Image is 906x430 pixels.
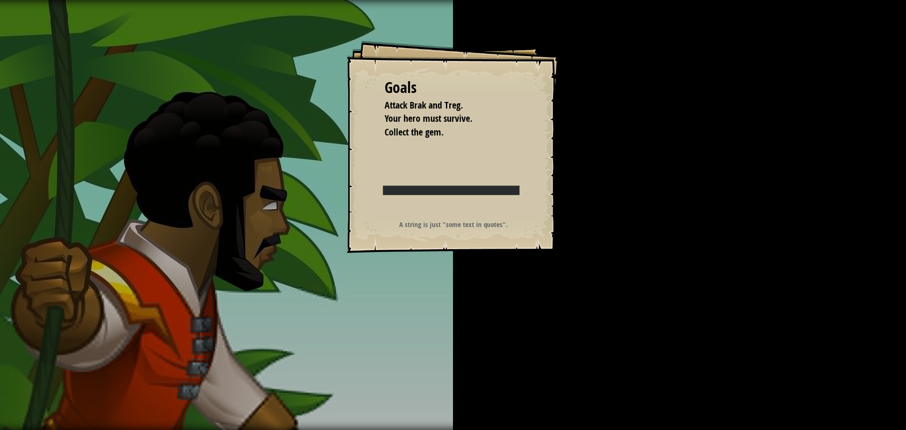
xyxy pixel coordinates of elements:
[373,126,519,139] li: Collect the gem.
[385,112,472,125] span: Your hero must survive.
[373,99,519,112] li: Attack Brak and Treg.
[385,126,444,138] span: Collect the gem.
[373,112,519,126] li: Your hero must survive.
[359,219,548,229] p: A string is just "some text in quotes".
[385,99,463,111] span: Attack Brak and Treg.
[385,77,521,99] div: Goals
